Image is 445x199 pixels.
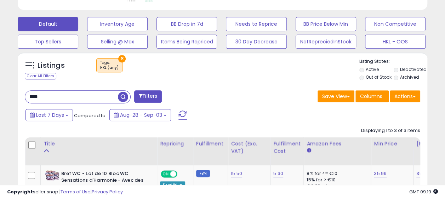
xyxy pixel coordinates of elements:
[7,188,33,195] strong: Copyright
[360,93,382,100] span: Columns
[18,17,78,31] button: Default
[318,90,354,102] button: Save View
[196,140,225,147] div: Fulfillment
[7,189,123,195] div: seller snap | |
[273,170,283,177] a: 5.30
[120,111,162,119] span: Aug-28 - Sep-03
[38,61,65,71] h5: Listings
[74,112,107,119] span: Compared to:
[416,170,429,177] a: 35.99
[25,73,56,79] div: Clear All Filters
[400,66,427,72] label: Deactivated
[273,140,301,155] div: Fulfillment Cost
[36,111,64,119] span: Last 7 Days
[160,140,190,147] div: Repricing
[361,127,420,134] div: Displaying 1 to 3 of 3 items
[359,58,427,65] p: Listing States:
[400,74,419,80] label: Archived
[156,17,217,31] button: BB Drop in 7d
[307,177,365,183] div: 15% for > €10
[176,171,188,177] span: OFF
[226,35,286,49] button: 30 Day Decrease
[87,35,148,49] button: Selling @ Max
[100,60,119,71] span: Tags :
[231,140,267,155] div: Cost (Exc. VAT)
[25,109,73,121] button: Last 7 Days
[118,55,126,62] button: ×
[109,109,171,121] button: Aug-28 - Sep-03
[365,35,426,49] button: HKL - OOS
[390,90,420,102] button: Actions
[156,35,217,49] button: Items Being Repriced
[296,35,356,49] button: NotRepreciedInStock
[87,17,148,31] button: Inventory Age
[409,188,438,195] span: 2025-09-11 09:19 GMT
[366,66,379,72] label: Active
[307,140,368,147] div: Amazon Fees
[134,90,162,103] button: Filters
[296,17,356,31] button: BB Price Below Min
[374,140,410,147] div: Min Price
[374,170,387,177] a: 35.99
[226,17,286,31] button: Needs to Reprice
[366,74,392,80] label: Out of Stock
[45,170,59,180] img: 5195YldY0zL._SL40_.jpg
[100,65,119,70] div: HKL (any)
[231,170,242,177] a: 15.50
[18,35,78,49] button: Top Sellers
[161,171,170,177] span: ON
[44,140,154,147] div: Title
[355,90,389,102] button: Columns
[196,170,210,177] small: FBM
[61,188,91,195] a: Terms of Use
[365,17,426,31] button: Non Competitive
[307,147,311,154] small: Amazon Fees.
[92,188,123,195] a: Privacy Policy
[307,170,365,177] div: 8% for <= €10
